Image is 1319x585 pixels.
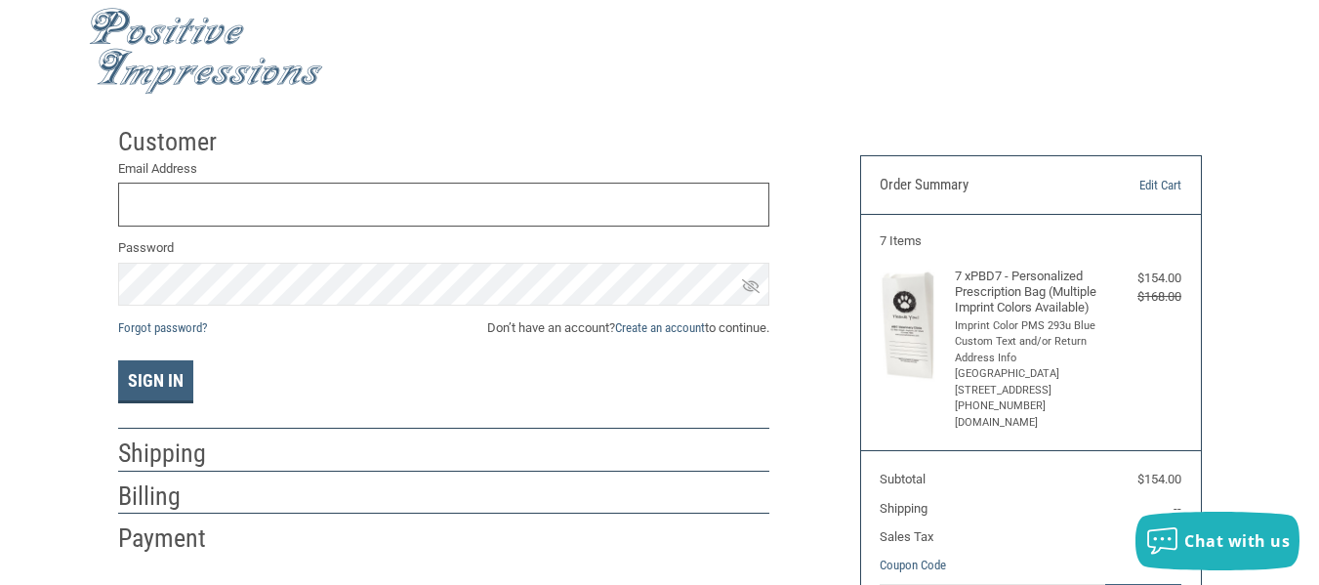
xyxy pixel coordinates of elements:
[1184,530,1290,552] span: Chat with us
[487,318,769,338] span: Don’t have an account? to continue.
[1174,501,1181,516] span: --
[615,320,705,335] a: Create an account
[955,334,1101,431] li: Custom Text and/or Return Address Info [GEOGRAPHIC_DATA] [STREET_ADDRESS] [PHONE_NUMBER] [DOMAIN_...
[880,472,926,486] span: Subtotal
[1137,472,1181,486] span: $154.00
[118,159,769,179] label: Email Address
[118,522,232,555] h2: Payment
[118,238,769,258] label: Password
[955,318,1101,335] li: Imprint Color PMS 293u Blue
[880,176,1085,195] h3: Order Summary
[880,558,946,572] a: Coupon Code
[1106,269,1181,288] div: $154.00
[880,501,927,516] span: Shipping
[1085,176,1181,195] a: Edit Cart
[118,126,232,158] h2: Customer
[1135,512,1299,570] button: Chat with us
[955,269,1101,316] h4: 7 x PBD7 - Personalized Prescription Bag (Multiple Imprint Colors Available)
[1106,287,1181,307] div: $168.00
[880,529,933,544] span: Sales Tax
[89,8,323,95] img: Positive Impressions
[118,360,193,403] button: Sign In
[118,438,232,470] h2: Shipping
[118,320,207,335] a: Forgot password?
[118,481,232,513] h2: Billing
[880,233,1181,249] h3: 7 Items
